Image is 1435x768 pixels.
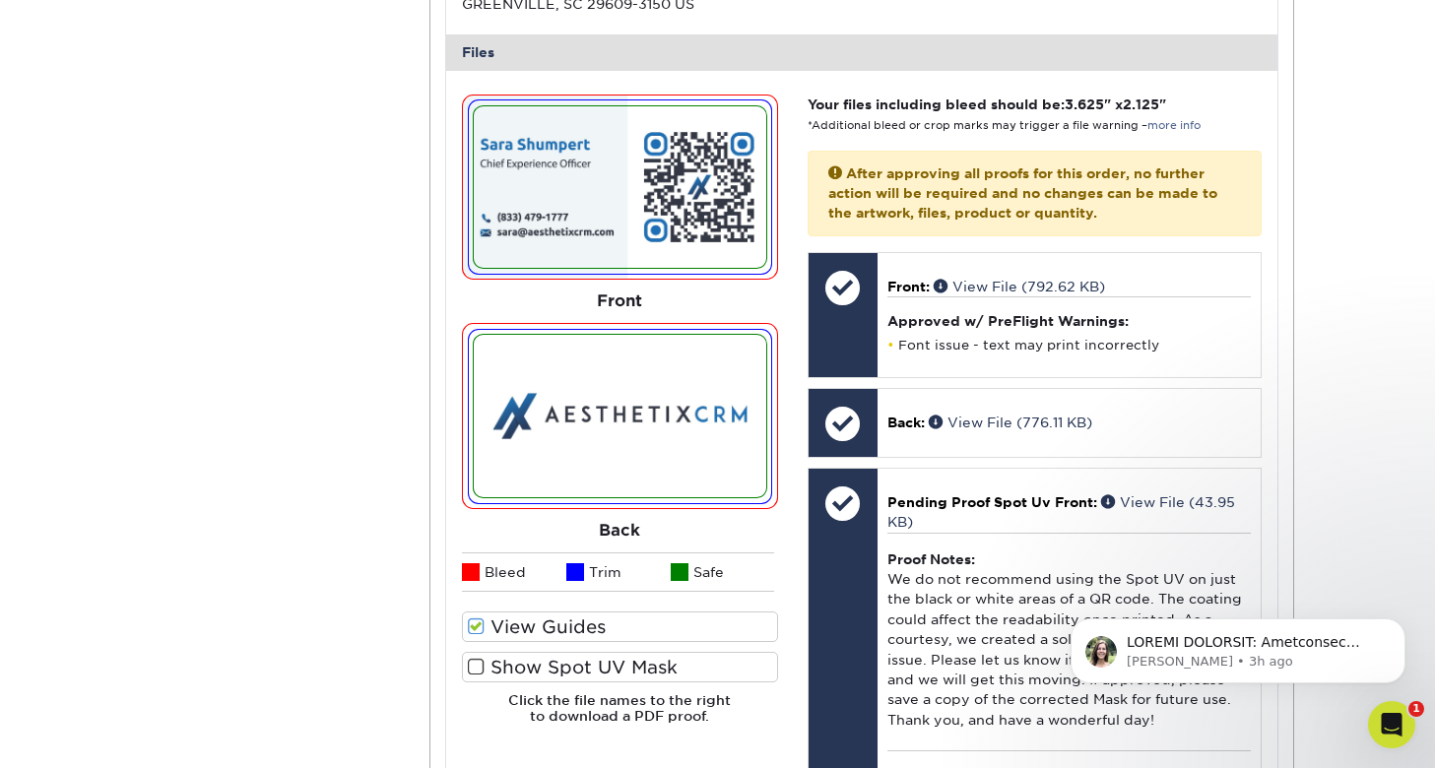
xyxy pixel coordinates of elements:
[887,415,925,430] span: Back:
[887,279,930,294] span: Front:
[5,708,167,761] iframe: Google Customer Reviews
[808,96,1166,112] strong: Your files including bleed should be: " x "
[462,692,778,740] h6: Click the file names to the right to download a PDF proof.
[929,415,1092,430] a: View File (776.11 KB)
[828,165,1217,222] strong: After approving all proofs for this order, no further action will be required and no changes can ...
[1041,577,1435,715] iframe: Intercom notifications message
[808,119,1201,132] small: *Additional bleed or crop marks may trigger a file warning –
[462,509,778,552] div: Back
[887,337,1251,353] li: Font issue - text may print incorrectly
[462,552,566,592] li: Bleed
[446,34,1277,70] div: Files
[1368,701,1415,748] iframe: Intercom live chat
[887,551,975,567] strong: Proof Notes:
[887,494,1097,510] span: Pending Proof Spot Uv Front:
[462,611,778,642] label: View Guides
[566,552,671,592] li: Trim
[1147,119,1201,132] a: more info
[1123,96,1159,112] span: 2.125
[1408,701,1424,717] span: 1
[887,313,1251,329] h4: Approved w/ PreFlight Warnings:
[887,533,1251,750] div: We do not recommend using the Spot UV on just the black or white areas of a QR code. The coating ...
[462,652,778,682] label: Show Spot UV Mask
[934,279,1105,294] a: View File (792.62 KB)
[671,552,775,592] li: Safe
[1065,96,1104,112] span: 3.625
[462,280,778,323] div: Front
